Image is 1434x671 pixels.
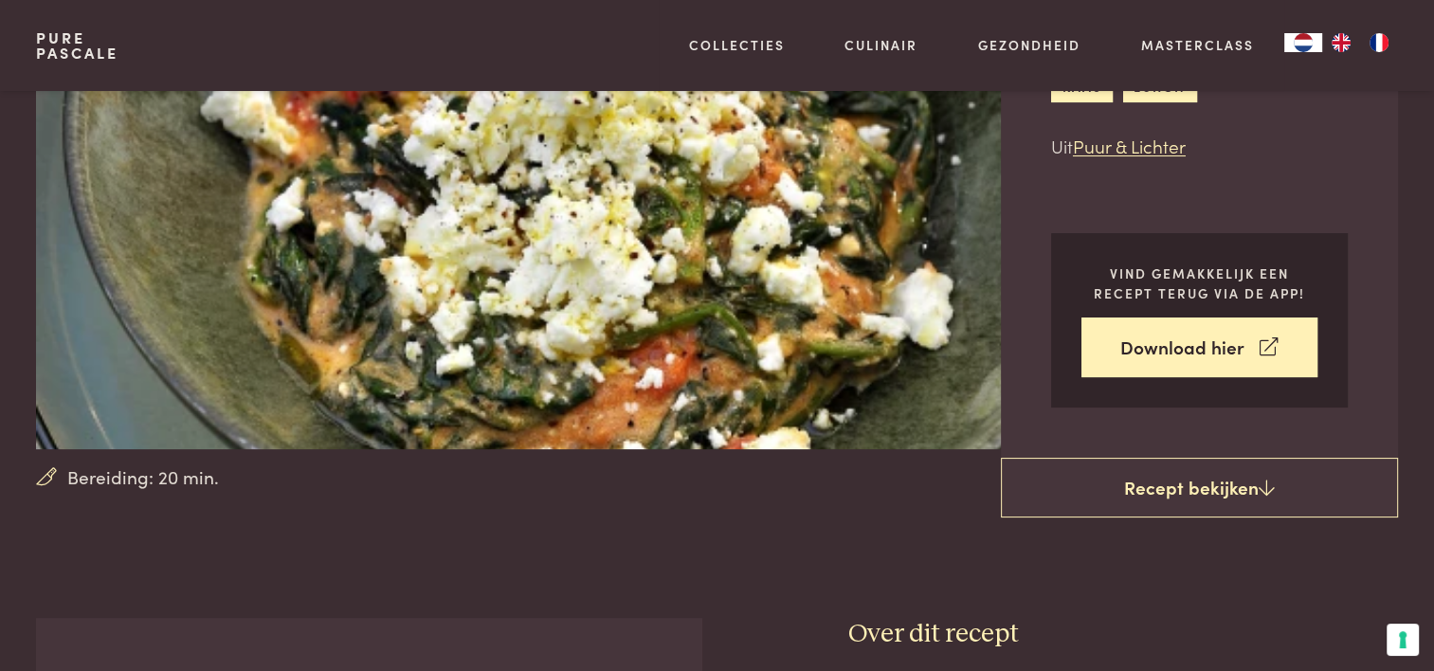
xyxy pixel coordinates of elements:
[36,30,118,61] a: PurePascale
[1284,33,1322,52] div: Language
[1322,33,1360,52] a: EN
[1322,33,1398,52] ul: Language list
[1073,133,1186,158] a: Puur & Lichter
[844,35,917,55] a: Culinair
[1081,263,1317,302] p: Vind gemakkelijk een recept terug via de app!
[848,618,1398,651] h3: Over dit recept
[1001,458,1398,518] a: Recept bekijken
[1284,33,1398,52] aside: Language selected: Nederlands
[689,35,785,55] a: Collecties
[1081,317,1317,377] a: Download hier
[1387,624,1419,656] button: Uw voorkeuren voor toestemming voor trackingtechnologieën
[1284,33,1322,52] a: NL
[978,35,1080,55] a: Gezondheid
[1141,35,1254,55] a: Masterclass
[67,463,219,491] span: Bereiding: 20 min.
[1051,133,1348,160] p: Uit
[1360,33,1398,52] a: FR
